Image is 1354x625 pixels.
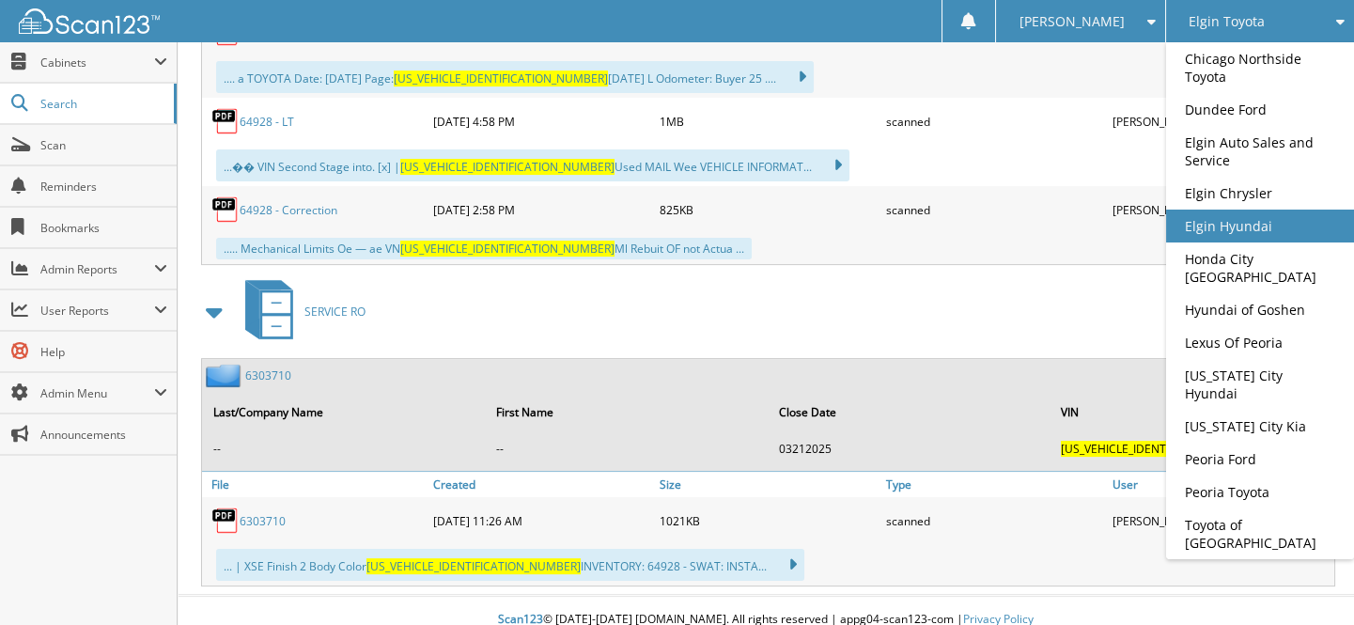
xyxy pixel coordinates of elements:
[881,472,1108,497] a: Type
[240,513,286,529] a: 6303710
[1108,102,1334,140] div: [PERSON_NAME]
[1166,242,1354,293] a: Honda City [GEOGRAPHIC_DATA]
[1108,472,1334,497] a: User
[428,472,655,497] a: Created
[1166,293,1354,326] a: Hyundai of Goshen
[1166,126,1354,177] a: Elgin Auto Sales and Service
[40,55,154,70] span: Cabinets
[428,191,655,228] div: [DATE] 2:58 PM
[1108,502,1334,539] div: [PERSON_NAME]
[1166,326,1354,359] a: Lexus Of Peoria
[40,96,164,112] span: Search
[216,61,814,93] div: .... a TOYOTA Date: [DATE] Page: [DATE] L Odometer: Buyer 25 ....
[394,70,608,86] span: [US_VEHICLE_IDENTIFICATION_NUMBER]
[40,344,167,360] span: Help
[40,385,154,401] span: Admin Menu
[1166,508,1354,559] a: Toyota of [GEOGRAPHIC_DATA]
[1166,177,1354,210] a: Elgin Chrysler
[1189,16,1265,27] span: Elgin Toyota
[1166,359,1354,410] a: [US_STATE] City Hyundai
[1260,535,1354,625] iframe: Chat Widget
[655,502,881,539] div: 1021KB
[19,8,160,34] img: scan123-logo-white.svg
[240,114,294,130] a: 64928 - LT
[1019,16,1125,27] span: [PERSON_NAME]
[881,191,1108,228] div: scanned
[245,367,291,383] a: 6303710
[1166,476,1354,508] a: Peoria Toyota
[770,433,1051,464] td: 03212025
[211,195,240,224] img: PDF.png
[211,107,240,135] img: PDF.png
[234,274,366,349] a: SERVICE RO
[204,393,485,431] th: Last/Company Name
[428,502,655,539] div: [DATE] 11:26 AM
[655,472,881,497] a: Size
[400,159,615,175] span: [US_VEHICLE_IDENTIFICATION_NUMBER]
[40,303,154,319] span: User Reports
[366,558,581,574] span: [US_VEHICLE_IDENTIFICATION_NUMBER]
[428,102,655,140] div: [DATE] 4:58 PM
[40,137,167,153] span: Scan
[1166,93,1354,126] a: Dundee Ford
[655,102,881,140] div: 1MB
[1166,210,1354,242] a: Elgin Hyundai
[206,364,245,387] img: folder2.png
[40,261,154,277] span: Admin Reports
[40,427,167,443] span: Announcements
[770,393,1051,431] th: Close Date
[1108,191,1334,228] div: [PERSON_NAME]
[1051,393,1332,431] th: VIN
[304,304,366,320] span: SERVICE RO
[204,433,485,464] td: --
[655,191,881,228] div: 825KB
[400,241,615,257] span: [US_VEHICLE_IDENTIFICATION_NUMBER]
[216,549,804,581] div: ... | XSE Finish 2 Body Color INVENTORY: 64928 - SWAT: INSTA...
[40,179,167,195] span: Reminders
[211,507,240,535] img: PDF.png
[40,220,167,236] span: Bookmarks
[240,202,337,218] a: 64928 - Correction
[1166,410,1354,443] a: [US_STATE] City Kia
[216,149,849,181] div: ...�� VIN Second Stage into. [x] | Used MAIL Wee VEHICLE INFORMAT...
[202,472,428,497] a: File
[1061,441,1275,457] span: [US_VEHICLE_IDENTIFICATION_NUMBER]
[881,102,1108,140] div: scanned
[1166,443,1354,476] a: Peoria Ford
[487,393,768,431] th: First Name
[1166,42,1354,93] a: Chicago Northside Toyota
[487,433,768,464] td: --
[881,502,1108,539] div: scanned
[216,238,752,259] div: ..... Mechanical Limits Oe — ae VN Ml Rebuit OF not Actua ...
